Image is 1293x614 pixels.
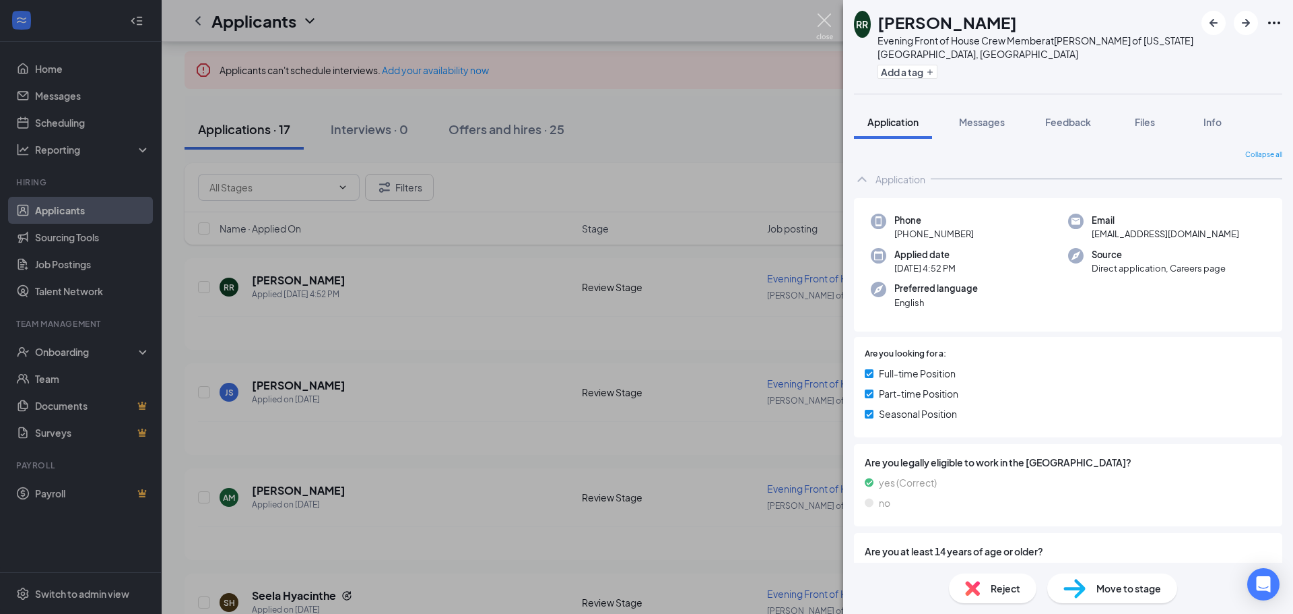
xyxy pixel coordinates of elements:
svg: Plus [926,68,934,76]
span: Messages [959,116,1005,128]
span: no [879,495,890,510]
span: Application [867,116,919,128]
span: Feedback [1045,116,1091,128]
span: English [894,296,978,309]
span: Are you looking for a: [865,348,946,361]
span: Email [1092,214,1239,227]
span: Applied date [894,248,956,262]
div: RR [856,18,868,31]
svg: ArrowRight [1238,15,1254,31]
span: Direct application, Careers page [1092,262,1226,275]
span: [DATE] 4:52 PM [894,262,956,275]
span: [EMAIL_ADDRESS][DOMAIN_NAME] [1092,227,1239,241]
div: Open Intercom Messenger [1247,568,1280,601]
button: PlusAdd a tag [877,65,937,79]
span: Full-time Position [879,366,956,381]
div: Application [875,173,925,186]
span: Are you legally eligible to work in the [GEOGRAPHIC_DATA]? [865,455,1271,470]
h1: [PERSON_NAME] [877,11,1017,34]
span: Are you at least 14 years of age or older? [865,544,1271,559]
span: Collapse all [1245,150,1282,160]
span: Reject [991,581,1020,596]
span: Source [1092,248,1226,262]
svg: Ellipses [1266,15,1282,31]
span: Phone [894,214,974,227]
span: Move to stage [1096,581,1161,596]
span: Seasonal Position [879,406,957,421]
span: Files [1135,116,1155,128]
svg: ArrowLeftNew [1205,15,1222,31]
button: ArrowRight [1234,11,1258,35]
button: ArrowLeftNew [1201,11,1226,35]
span: Part-time Position [879,386,958,401]
span: Info [1203,116,1222,128]
span: [PHONE_NUMBER] [894,227,974,241]
svg: ChevronUp [854,171,870,187]
span: Preferred language [894,282,978,295]
div: Evening Front of House Crew Member at [PERSON_NAME] of [US_STATE][GEOGRAPHIC_DATA], [GEOGRAPHIC_D... [877,34,1195,61]
span: yes (Correct) [879,475,937,490]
